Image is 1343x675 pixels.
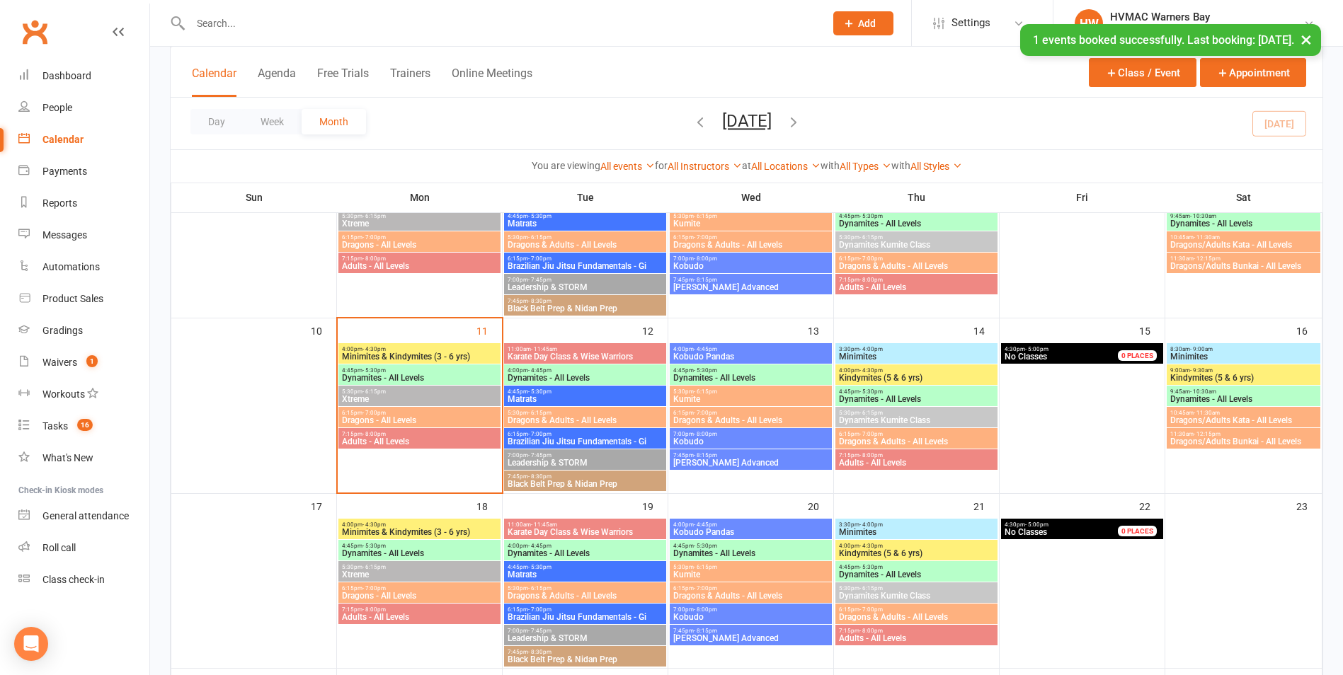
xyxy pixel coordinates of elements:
[507,298,663,304] span: 7:45pm
[1170,437,1318,446] span: Dragons/Adults Bunkai - All Levels
[694,234,717,241] span: - 7:00pm
[18,379,149,410] a: Workouts
[1190,388,1216,395] span: - 10:30am
[838,543,995,549] span: 4:00pm
[1004,346,1135,352] span: 4:30pm
[673,241,829,249] span: Dragons & Adults - All Levels
[834,183,1000,212] th: Thu
[859,346,883,352] span: - 4:00pm
[362,543,386,549] span: - 5:30pm
[341,219,498,228] span: Xtreme
[694,410,717,416] span: - 7:00pm
[840,161,891,172] a: All Types
[655,160,668,171] strong: for
[838,367,995,374] span: 4:00pm
[18,92,149,124] a: People
[1170,255,1318,262] span: 11:30am
[532,160,600,171] strong: You are viewing
[1296,494,1322,517] div: 23
[362,521,386,528] span: - 4:30pm
[1190,367,1213,374] span: - 9:30am
[18,410,149,442] a: Tasks 16
[694,346,717,352] span: - 4:45pm
[337,183,503,212] th: Mon
[341,528,498,536] span: Minimites & Kindymites (3 - 6 yrs)
[673,549,829,558] span: Dynamites - All Levels
[838,241,995,249] span: Dynamites Kumite Class
[673,234,829,241] span: 6:15pm
[859,585,883,592] span: - 6:15pm
[507,628,663,634] span: 7:00pm
[341,570,498,579] span: Xtreme
[528,388,552,395] span: - 5:30pm
[507,388,663,395] span: 4:45pm
[42,388,85,400] div: Workouts
[341,234,498,241] span: 6:15pm
[859,234,883,241] span: - 6:15pm
[17,14,52,50] a: Clubworx
[507,549,663,558] span: Dynamites - All Levels
[190,109,243,134] button: Day
[673,352,829,361] span: Kobudo Pandas
[859,521,883,528] span: - 4:00pm
[838,395,995,403] span: Dynamites - All Levels
[1118,526,1157,536] div: 0 PLACES
[673,437,829,446] span: Kobudo
[973,494,999,517] div: 21
[1139,318,1165,342] div: 15
[528,367,552,374] span: - 4:45pm
[507,585,663,592] span: 5:30pm
[1190,213,1216,219] span: - 10:30am
[673,416,829,425] span: Dragons & Adults - All Levels
[694,367,717,374] span: - 5:30pm
[859,452,883,458] span: - 8:00pm
[838,592,995,600] span: Dynamites Kumite Class
[673,346,829,352] span: 4:00pm
[317,67,369,97] button: Free Trials
[742,160,751,171] strong: at
[838,437,995,446] span: Dragons & Adults - All Levels
[838,452,995,458] span: 7:15pm
[1110,23,1303,36] div: [GEOGRAPHIC_DATA] [GEOGRAPHIC_DATA]
[838,521,995,528] span: 3:30pm
[528,543,552,549] span: - 4:45pm
[673,592,829,600] span: Dragons & Adults - All Levels
[507,346,663,352] span: 11:00am
[42,574,105,585] div: Class check-in
[42,542,76,553] div: Roll call
[18,564,149,596] a: Class kiosk mode
[1170,262,1318,270] span: Dragons/Adults Bunkai - All Levels
[528,452,552,458] span: - 7:45pm
[833,11,893,35] button: Add
[673,367,829,374] span: 4:45pm
[507,255,663,262] span: 6:15pm
[838,219,995,228] span: Dynamites - All Levels
[1170,219,1318,228] span: Dynamites - All Levels
[838,613,995,621] span: Dragons & Adults - All Levels
[838,606,995,613] span: 6:15pm
[668,183,834,212] th: Wed
[341,585,498,592] span: 6:15pm
[362,564,386,570] span: - 6:15pm
[362,585,386,592] span: - 7:00pm
[507,473,663,480] span: 7:45pm
[507,410,663,416] span: 5:30pm
[859,543,883,549] span: - 4:30pm
[362,388,386,395] span: - 6:15pm
[859,431,883,437] span: - 7:00pm
[42,102,72,113] div: People
[18,283,149,315] a: Product Sales
[1170,213,1318,219] span: 9:45am
[600,161,655,172] a: All events
[86,355,98,367] span: 1
[694,606,717,613] span: - 8:00pm
[694,564,717,570] span: - 6:15pm
[528,564,552,570] span: - 5:30pm
[821,160,840,171] strong: with
[42,70,91,81] div: Dashboard
[42,197,77,209] div: Reports
[528,410,552,416] span: - 6:15pm
[18,60,149,92] a: Dashboard
[838,352,995,361] span: Minimites
[1170,388,1318,395] span: 9:45am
